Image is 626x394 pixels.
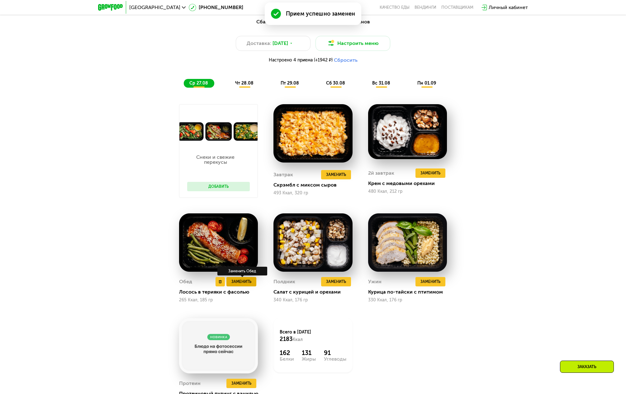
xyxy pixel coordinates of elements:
button: Заменить [321,170,351,179]
span: ср 27.08 [189,80,208,86]
button: Заменить [226,277,256,286]
button: Заменить [415,277,445,286]
span: Заменить [231,279,251,285]
div: Курица по-тайски с птитимом [368,289,452,295]
span: 2183 [280,336,292,343]
div: Крем с медовыми орехами [368,180,452,187]
span: [GEOGRAPHIC_DATA] [129,5,180,10]
div: Полдник [273,277,295,286]
span: пт 29.08 [281,80,299,86]
span: Доставка: [247,40,271,47]
div: Заменить Обед [217,267,267,275]
div: поставщикам [441,5,473,10]
span: Заменить [420,279,440,285]
div: 265 Ккал, 185 гр [179,298,258,303]
span: Ккал [292,337,303,342]
span: чт 28.08 [235,80,254,86]
div: 480 Ккал, 212 гр [368,189,447,194]
div: Салат с курицей и орехами [273,289,357,295]
p: Снеки и свежие перекусы [187,155,244,165]
div: Прием успешно заменен [286,10,355,17]
div: 330 Ккал, 176 гр [368,298,447,303]
div: Жиры [302,357,316,362]
span: пн 01.09 [417,80,436,86]
span: Заменить [326,279,346,285]
div: Протеин [179,379,201,388]
span: Заменить [326,172,346,178]
span: [DATE] [273,40,288,47]
div: Лосось в терияки с фасолью [179,289,263,295]
div: 91 [324,349,346,357]
a: Вендинги [415,5,436,10]
div: 131 [302,349,316,357]
div: Ужин [368,277,382,286]
a: Качество еды [380,5,410,10]
div: Углеводы [324,357,346,362]
span: Настроено 4 приема (+1942 ₽) [269,58,333,62]
div: Обед [179,277,192,286]
button: Заменить [321,277,351,286]
div: Скрэмбл с миксом сыров [273,182,357,188]
div: 2й завтрак [368,168,394,178]
img: Success [271,9,281,19]
div: Сбалансированное питание для спортсменов [129,18,497,26]
span: Заменить [420,170,440,176]
span: сб 30.08 [326,80,345,86]
div: 493 Ккал, 320 гр [273,191,352,196]
button: Добавить [187,182,250,191]
button: Сбросить [334,57,358,63]
button: Заменить [415,168,445,178]
button: Настроить меню [315,36,390,51]
div: 162 [280,349,294,357]
button: Заменить [226,379,256,388]
div: 340 Ккал, 176 гр [273,298,352,303]
div: Завтрак [273,170,293,179]
span: Заменить [231,380,251,387]
div: Всего в [DATE] [280,329,346,343]
a: [PHONE_NUMBER] [189,4,243,11]
div: Личный кабинет [489,4,528,11]
div: Белки [280,357,294,362]
div: Заказать [560,361,614,373]
span: вс 31.08 [372,80,390,86]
